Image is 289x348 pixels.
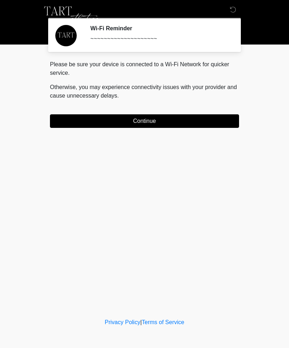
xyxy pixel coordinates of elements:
img: TART Aesthetics, LLC Logo [43,5,100,27]
button: Continue [50,114,239,128]
a: Terms of Service [142,319,184,325]
div: ~~~~~~~~~~~~~~~~~~~~ [90,35,228,43]
p: Please be sure your device is connected to a Wi-Fi Network for quicker service. [50,60,239,77]
a: | [140,319,142,325]
img: Agent Avatar [55,25,77,46]
p: Otherwise, you may experience connectivity issues with your provider and cause unnecessary delays [50,83,239,100]
a: Privacy Policy [105,319,141,325]
span: . [117,93,119,99]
